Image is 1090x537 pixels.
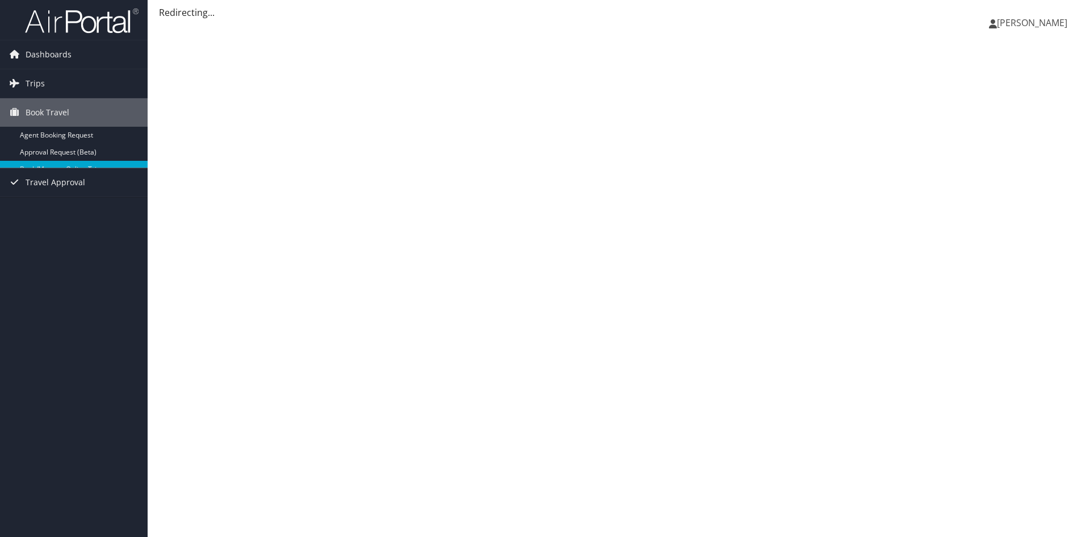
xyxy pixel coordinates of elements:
span: [PERSON_NAME] [997,16,1067,29]
img: airportal-logo.png [25,7,139,34]
span: Dashboards [26,40,72,69]
span: Book Travel [26,98,69,127]
div: Redirecting... [159,6,1079,19]
a: [PERSON_NAME] [989,6,1079,40]
span: Travel Approval [26,168,85,197]
span: Trips [26,69,45,98]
